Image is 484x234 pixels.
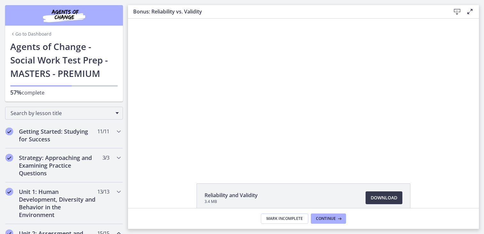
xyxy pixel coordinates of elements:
[11,110,112,117] span: Search by lesson title
[10,31,52,37] a: Go to Dashboard
[10,40,118,80] h1: Agents of Change - Social Work Test Prep - MASTERS - PREMIUM
[205,199,258,204] span: 3.4 MB
[19,154,97,177] h2: Strategy: Approaching and Examining Practice Questions
[316,216,336,221] span: Continue
[311,213,346,224] button: Continue
[19,128,97,143] h2: Getting Started: Studying for Success
[5,107,123,120] div: Search by lesson title
[366,191,402,204] a: Download
[10,88,22,96] span: 57%
[97,188,109,196] span: 13 / 13
[5,154,13,162] i: Completed
[266,216,303,221] span: Mark Incomplete
[128,19,479,169] iframe: Video Lesson
[371,194,397,202] span: Download
[5,188,13,196] i: Completed
[133,8,440,15] h3: Bonus: Reliability vs. Validity
[102,154,109,162] span: 3 / 3
[26,8,102,23] img: Agents of Change Social Work Test Prep
[205,191,258,199] span: Reliability and Validity
[261,213,308,224] button: Mark Incomplete
[5,128,13,135] i: Completed
[97,128,109,135] span: 11 / 11
[10,88,118,96] p: complete
[19,188,97,219] h2: Unit 1: Human Development, Diversity and Behavior in the Environment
